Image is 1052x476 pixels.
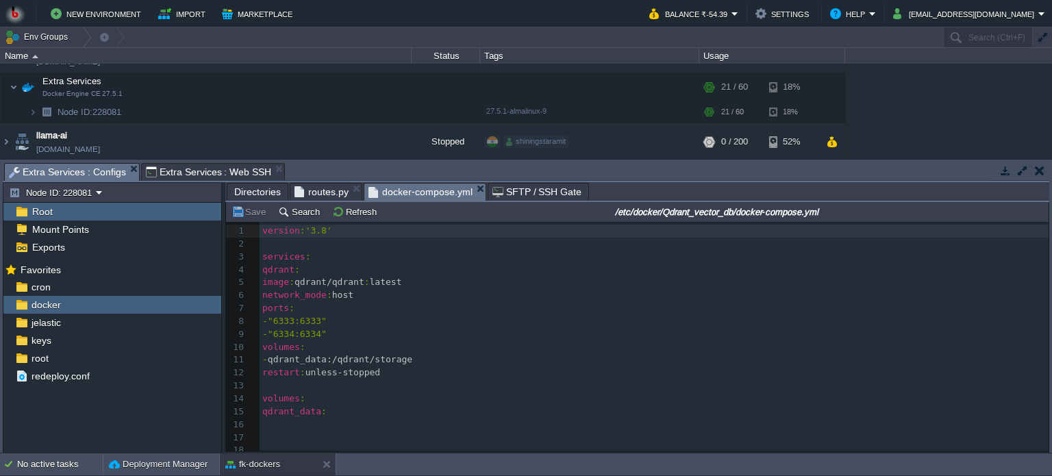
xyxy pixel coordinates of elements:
[29,299,63,311] a: docker
[721,73,748,101] div: 21 / 60
[32,55,38,58] img: AMDAwAAAACH5BAEAAAAALAAAAAABAAEAAAICRAEAOw==
[262,329,268,339] span: -
[226,251,247,264] div: 3
[226,264,247,277] div: 4
[17,453,103,475] div: No active tasks
[262,367,300,377] span: restart
[226,238,247,251] div: 2
[56,106,123,118] span: 228081
[29,281,53,293] a: cron
[321,406,327,416] span: :
[295,264,300,275] span: :
[226,379,247,392] div: 13
[368,184,473,201] span: docker-compose.yml
[295,184,349,200] span: routes.py
[146,164,272,180] span: Extra Services : Web SSH
[769,73,814,101] div: 18%
[18,73,38,101] img: AMDAwAAAACH5BAEAAAAALAAAAAABAAEAAAICRAEAOw==
[51,5,145,22] button: New Environment
[412,48,479,64] div: Status
[300,225,305,236] span: :
[58,107,92,117] span: Node ID:
[231,205,270,218] button: Save
[290,183,362,200] li: /etc/docker/Magic_ms/api/pdf_word_convert/routes.py
[9,186,96,199] button: Node ID: 228081
[36,142,100,156] span: [DOMAIN_NAME]
[332,205,381,218] button: Refresh
[9,164,126,181] span: Extra Services : Configs
[300,393,305,403] span: :
[300,367,305,377] span: :
[226,353,247,366] div: 11
[769,101,814,123] div: 18%
[268,329,327,339] span: "6334:6334"
[1,48,411,64] div: Name
[158,5,210,22] button: Import
[721,101,744,123] div: 21 / 60
[364,183,486,200] li: /etc/docker/Qdrant_vector_db/docker-compose.yml
[289,277,295,287] span: :
[29,316,63,329] a: jelastic
[226,405,247,418] div: 15
[721,123,748,160] div: 0 / 200
[300,342,305,352] span: :
[42,90,123,98] span: Docker Engine CE 27.5.1
[29,370,92,382] a: redeploy.conf
[226,341,247,354] div: 10
[830,5,869,22] button: Help
[12,123,32,160] img: AMDAwAAAACH5BAEAAAAALAAAAAABAAEAAAICRAEAOw==
[262,251,305,262] span: services
[700,48,844,64] div: Usage
[305,251,311,262] span: :
[226,444,247,457] div: 18
[278,205,324,218] button: Search
[262,342,300,352] span: volumes
[41,75,103,87] span: Extra Services
[226,276,247,289] div: 5
[36,129,67,142] a: llama-ai
[18,264,63,275] a: Favorites
[226,302,247,315] div: 7
[262,277,289,287] span: image
[109,458,208,471] button: Deployment Manager
[262,393,300,403] span: volumes
[364,277,370,287] span: :
[289,303,295,313] span: :
[481,48,699,64] div: Tags
[18,264,63,276] span: Favorites
[295,277,364,287] span: qdrant/qdrant
[755,5,813,22] button: Settings
[893,5,1038,22] button: [EMAIL_ADDRESS][DOMAIN_NAME]
[226,431,247,444] div: 17
[226,418,247,431] div: 16
[225,458,280,471] button: fk-dockers
[41,76,103,86] a: Extra ServicesDocker Engine CE 27.5.1
[226,225,247,238] div: 1
[226,392,247,405] div: 14
[503,136,568,148] div: shiningstaramit
[29,241,67,253] a: Exports
[5,27,73,47] button: Env Groups
[268,316,327,326] span: "6333:6333"
[769,123,814,160] div: 52%
[10,73,18,101] img: AMDAwAAAACH5BAEAAAAALAAAAAABAAEAAAICRAEAOw==
[226,366,247,379] div: 12
[5,3,25,24] img: Bitss Techniques
[222,5,297,22] button: Marketplace
[37,101,56,123] img: AMDAwAAAACH5BAEAAAAALAAAAAABAAEAAAICRAEAOw==
[262,264,295,275] span: qdrant
[29,205,55,218] span: Root
[29,334,53,347] span: keys
[262,290,327,300] span: network_mode
[649,5,731,22] button: Balance ₹-54.39
[327,290,332,300] span: :
[226,289,247,302] div: 6
[226,328,247,341] div: 9
[29,223,91,236] a: Mount Points
[234,184,281,200] span: Directories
